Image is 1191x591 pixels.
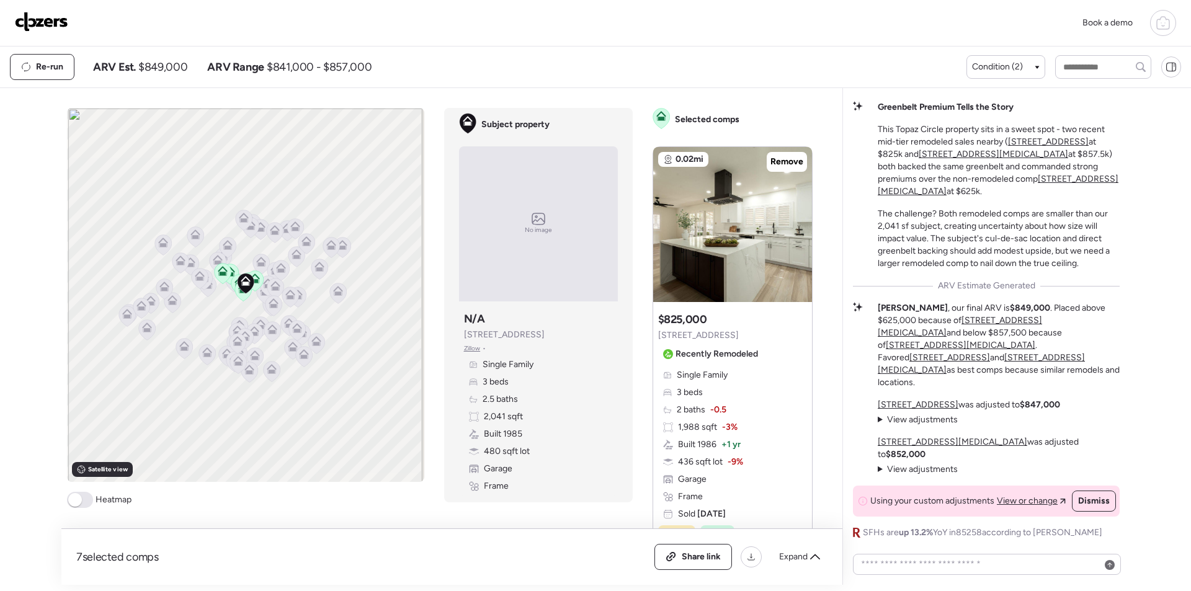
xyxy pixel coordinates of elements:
[899,527,933,538] span: up 13.2%
[676,348,758,360] span: Recently Remodeled
[678,421,717,433] span: 1,988 sqft
[887,464,958,474] span: View adjustments
[1082,17,1133,28] span: Book a demo
[878,437,1027,447] a: [STREET_ADDRESS][MEDICAL_DATA]
[909,352,990,363] a: [STREET_ADDRESS]
[483,344,486,353] span: •
[484,428,522,440] span: Built 1985
[484,480,509,492] span: Frame
[88,464,128,474] span: Satellite view
[863,527,1102,539] span: SFHs are YoY in 85258 according to [PERSON_NAME]
[997,495,1066,507] a: View or change
[878,303,948,313] strong: [PERSON_NAME]
[677,386,703,399] span: 3 beds
[715,527,729,539] span: Flip
[1078,495,1110,507] span: Dismiss
[678,456,723,468] span: 436 sqft lot
[728,456,743,468] span: -9%
[878,463,958,476] summary: View adjustments
[676,153,703,166] span: 0.02mi
[464,311,485,326] h3: N/A
[675,113,739,126] span: Selected comps
[878,123,1120,198] p: This Topaz Circle property sits in a sweet spot - two recent mid-tier remodeled sales nearby ( at...
[525,225,552,235] span: No image
[483,393,518,406] span: 2.5 baths
[722,421,738,433] span: -3%
[695,509,726,519] span: [DATE]
[96,494,132,506] span: Heatmap
[484,411,523,423] span: 2,041 sqft
[464,344,481,353] span: Zillow
[878,399,958,410] a: [STREET_ADDRESS]
[677,369,728,381] span: Single Family
[870,495,994,507] span: Using your custom adjustments
[878,208,1120,270] p: The challenge? Both remodeled comps are smaller than our 2,041 sf subject, creating uncertainty a...
[1020,399,1060,410] strong: $847,000
[887,414,958,425] span: View adjustments
[878,414,958,426] summary: View adjustments
[779,551,808,563] span: Expand
[682,551,721,563] span: Share link
[481,118,550,131] span: Subject property
[678,473,707,486] span: Garage
[484,445,530,458] span: 480 sqft lot
[770,156,803,168] span: Remove
[886,340,1035,350] a: [STREET_ADDRESS][MEDICAL_DATA]
[1008,136,1089,147] a: [STREET_ADDRESS]
[1010,303,1050,313] strong: $849,000
[138,60,187,74] span: $849,000
[878,102,1014,112] strong: Greenbelt Premium Tells the Story
[464,329,545,341] span: [STREET_ADDRESS]
[938,280,1035,292] span: ARV Estimate Generated
[15,12,68,32] img: Logo
[886,449,926,460] strong: $852,000
[878,436,1120,461] p: was adjusted to
[673,527,690,539] span: Sold
[658,312,707,327] h3: $825,000
[919,149,1068,159] a: [STREET_ADDRESS][MEDICAL_DATA]
[721,438,741,451] span: + 1 yr
[972,61,1023,73] span: Condition (2)
[710,404,726,416] span: -0.5
[678,508,726,520] span: Sold
[678,438,716,451] span: Built 1986
[997,495,1058,507] span: View or change
[677,404,705,416] span: 2 baths
[878,399,1060,411] p: was adjusted to
[207,60,264,74] span: ARV Range
[878,302,1120,389] p: , our final ARV is . Placed above $625,000 because of and below $857,500 because of . Favored and...
[267,60,372,74] span: $841,000 - $857,000
[76,549,159,564] span: 7 selected comps
[658,329,739,342] span: [STREET_ADDRESS]
[36,61,63,73] span: Re-run
[483,376,509,388] span: 3 beds
[484,463,512,475] span: Garage
[93,60,136,74] span: ARV Est.
[678,491,703,503] span: Frame
[483,358,533,371] span: Single Family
